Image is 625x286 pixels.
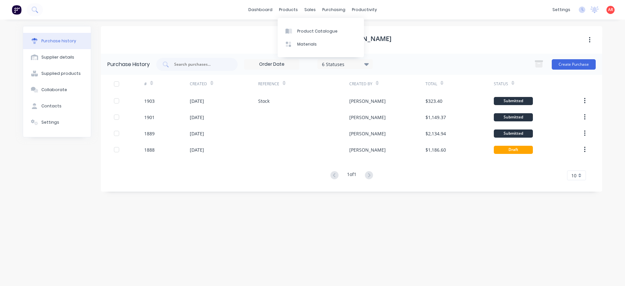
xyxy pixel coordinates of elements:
div: Submitted [494,129,533,138]
div: Supplied products [41,71,81,76]
div: [DATE] [190,114,204,121]
input: Search purchases... [174,61,228,68]
div: settings [549,5,574,15]
a: Materials [278,38,364,51]
span: AR [608,7,613,13]
div: 1888 [144,146,155,153]
div: Reference [258,81,279,87]
div: Settings [41,119,59,125]
div: [PERSON_NAME] [349,146,386,153]
a: dashboard [245,5,276,15]
div: [PERSON_NAME] [349,130,386,137]
span: 10 [571,172,576,179]
div: Collaborate [41,87,67,93]
div: Submitted [494,97,533,105]
div: Total [425,81,437,87]
div: 1889 [144,130,155,137]
div: Created [190,81,207,87]
div: products [276,5,301,15]
div: [DATE] [190,146,204,153]
div: 1 of 1 [347,171,356,180]
div: Draft [494,146,533,154]
div: Submitted [494,113,533,121]
input: Order Date [244,60,299,69]
div: [DATE] [190,130,204,137]
div: $1,186.60 [425,146,446,153]
button: Contacts [23,98,91,114]
button: Supplied products [23,65,91,82]
div: productivity [349,5,380,15]
div: 1901 [144,114,155,121]
div: Contacts [41,103,62,109]
div: Created By [349,81,372,87]
div: purchasing [319,5,349,15]
div: Stock [258,98,270,104]
div: [DATE] [190,98,204,104]
div: Supplier details [41,54,74,60]
button: Create Purchase [552,59,596,70]
div: 1903 [144,98,155,104]
button: Settings [23,114,91,130]
div: Purchase History [107,61,150,68]
div: Status [494,81,508,87]
div: $323.40 [425,98,442,104]
img: Factory [12,5,21,15]
div: Materials [297,41,317,47]
button: Collaborate [23,82,91,98]
div: [PERSON_NAME] [349,98,386,104]
div: # [144,81,147,87]
div: $1,149.37 [425,114,446,121]
div: sales [301,5,319,15]
div: Purchase history [41,38,76,44]
button: Purchase history [23,33,91,49]
div: Product Catalogue [297,28,338,34]
button: Supplier details [23,49,91,65]
div: $2,134.94 [425,130,446,137]
div: [PERSON_NAME] [349,114,386,121]
div: 6 Statuses [322,61,368,67]
a: Product Catalogue [278,24,364,37]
